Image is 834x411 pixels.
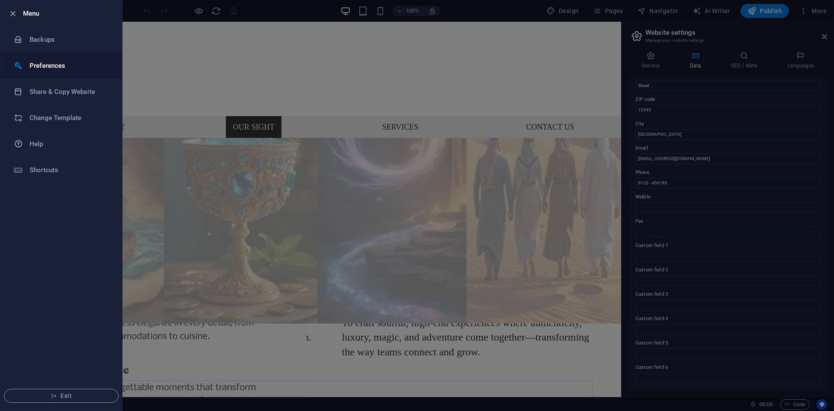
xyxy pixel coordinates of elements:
a: Help [0,131,122,157]
h6: Help [30,139,110,149]
h6: Menu [23,8,115,19]
h6: Shortcuts [30,165,110,175]
span: Exit [11,392,111,399]
h6: Preferences [30,60,110,71]
h6: Backups [30,34,110,45]
button: Exit [4,389,119,403]
h6: Change Template [30,113,110,123]
h6: Share & Copy Website [30,87,110,97]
